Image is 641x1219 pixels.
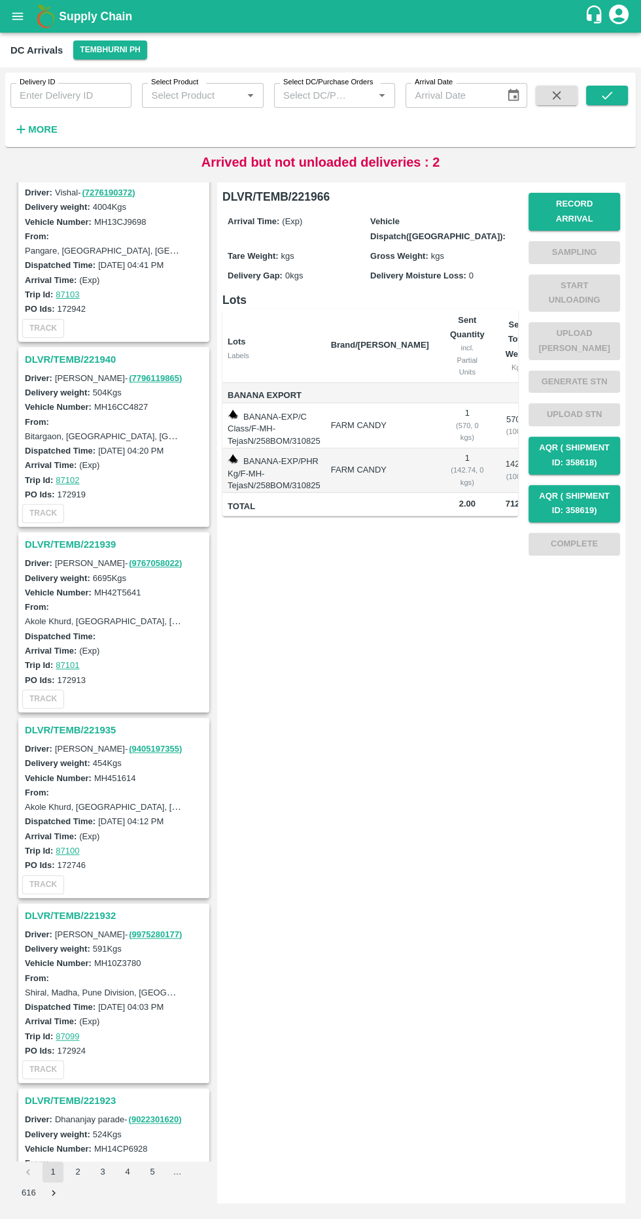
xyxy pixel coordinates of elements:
[98,260,164,270] label: [DATE] 04:41 PM
[25,1016,77,1026] label: Arrival Time:
[450,497,485,512] span: 2.00
[58,1046,86,1056] label: 172924
[228,271,283,280] label: Delivery Gap:
[25,431,434,441] label: Bitargaon, [GEOGRAPHIC_DATA], [GEOGRAPHIC_DATA], [GEOGRAPHIC_DATA], [GEOGRAPHIC_DATA]
[450,420,485,444] div: ( 570, 0 kgs)
[98,1002,164,1012] label: [DATE] 04:03 PM
[25,631,95,641] label: Dispatched Time:
[25,1092,207,1109] h3: DLVR/TEMB/221923
[43,1161,63,1182] button: page 1
[228,216,279,226] label: Arrival Time:
[283,77,373,88] label: Select DC/Purchase Orders
[55,188,137,197] span: Vishal -
[25,558,52,568] label: Driver:
[228,388,320,403] span: Banana Export
[129,744,182,754] a: (9405197355)
[58,490,86,499] label: 172919
[25,758,90,768] label: Delivery weight:
[607,3,631,30] div: account of current user
[222,291,518,309] h6: Lots
[320,448,440,493] td: FARM CANDY
[25,417,49,427] label: From:
[450,315,485,339] b: Sent Quantity
[25,987,320,997] label: Shiral, Madha, Pune Division, [GEOGRAPHIC_DATA], [GEOGRAPHIC_DATA]
[10,118,61,141] button: More
[415,77,453,88] label: Arrival Date
[495,448,541,493] td: 142.74 kg
[93,573,126,583] label: 6695 Kgs
[528,485,620,523] button: AQR ( Shipment Id: 358619)
[58,860,86,870] label: 172746
[92,1161,113,1182] button: Go to page 3
[93,1129,122,1139] label: 524 Kgs
[501,83,526,108] button: Choose date
[25,722,207,739] h3: DLVR/TEMB/221935
[285,271,303,280] span: 0 kgs
[93,202,126,212] label: 4004 Kgs
[25,388,90,397] label: Delivery weight:
[25,773,92,783] label: Vehicle Number:
[56,1031,79,1041] a: 87099
[370,271,466,280] label: Delivery Moisture Loss:
[450,342,485,378] div: incl. Partial Units
[55,744,183,754] span: [PERSON_NAME] -
[25,846,53,856] label: Trip Id:
[25,536,207,553] h3: DLVR/TEMB/221939
[93,944,122,954] label: 591 Kgs
[94,773,136,783] label: MH451614
[228,409,238,420] img: weight
[79,831,99,841] label: (Exp)
[79,646,99,656] label: (Exp)
[25,801,444,812] label: Akole Khurd, [GEOGRAPHIC_DATA], [GEOGRAPHIC_DATA], [GEOGRAPHIC_DATA], [GEOGRAPHIC_DATA]
[58,675,86,685] label: 172913
[55,373,183,383] span: [PERSON_NAME] -
[25,588,92,597] label: Vehicle Number:
[25,275,77,285] label: Arrival Time:
[98,446,164,456] label: [DATE] 04:20 PM
[16,1161,212,1203] nav: pagination navigation
[25,402,92,412] label: Vehicle Number:
[117,1161,138,1182] button: Go to page 4
[201,152,440,172] p: Arrived but not unloaded deliveries : 2
[25,660,53,670] label: Trip Id:
[25,245,430,256] label: Pangare, [GEOGRAPHIC_DATA], [GEOGRAPHIC_DATA], [GEOGRAPHIC_DATA], [GEOGRAPHIC_DATA]
[56,290,79,299] a: 87103
[25,475,53,485] label: Trip Id:
[93,758,122,768] label: 454 Kgs
[129,929,182,939] a: (9975280177)
[56,660,79,670] a: 87101
[59,7,584,25] a: Supply Chain
[506,361,530,373] div: Kgs
[94,958,141,968] label: MH10Z3780
[320,403,440,448] td: FARM CANDY
[94,217,147,227] label: MH13CJ9698
[440,448,495,493] td: 1
[25,304,55,314] label: PO Ids:
[28,124,58,135] strong: More
[222,448,320,493] td: BANANA-EXP/PHR Kg/F-MH-TejasN/258BOM/310825
[129,373,182,383] a: (7796119865)
[370,216,506,241] label: Vehicle Dispatch([GEOGRAPHIC_DATA]):
[94,588,141,597] label: MH42T5641
[431,251,444,261] span: kgs
[228,337,245,346] b: Lots
[25,351,207,368] h3: DLVR/TEMB/221940
[25,616,444,626] label: Akole Khurd, [GEOGRAPHIC_DATA], [GEOGRAPHIC_DATA], [GEOGRAPHIC_DATA], [GEOGRAPHIC_DATA]
[506,320,534,359] b: Sent Total Weight
[67,1161,88,1182] button: Go to page 2
[222,188,518,206] h6: DLVR/TEMB/221966
[79,275,99,285] label: (Exp)
[25,446,95,456] label: Dispatched Time:
[25,646,77,656] label: Arrival Time:
[228,350,320,361] div: Labels
[331,340,429,350] b: Brand/[PERSON_NAME]
[222,403,320,448] td: BANANA-EXP/C Class/F-MH-TejasN/258BOM/310825
[242,87,259,104] button: Open
[25,1002,95,1012] label: Dispatched Time:
[55,929,183,939] span: [PERSON_NAME] -
[94,1144,148,1154] label: MH14CP6928
[25,860,55,870] label: PO Ids:
[278,87,353,104] input: Select DC/Purchase Orders
[282,216,302,226] span: (Exp)
[440,403,495,448] td: 1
